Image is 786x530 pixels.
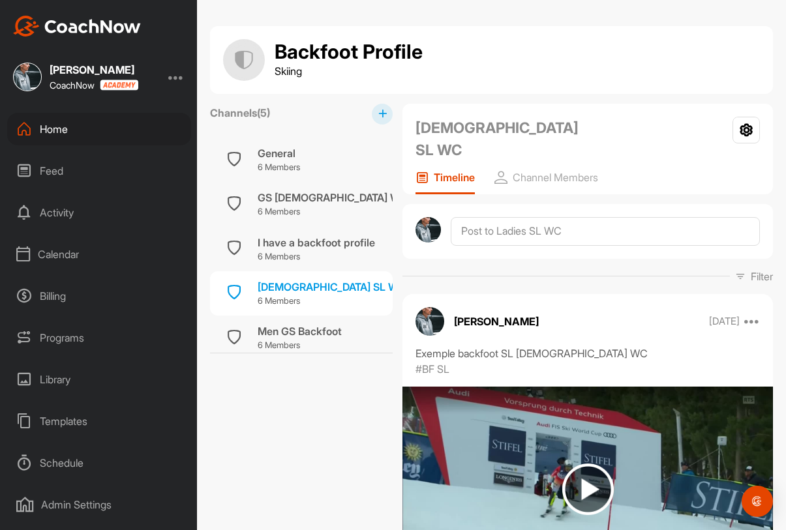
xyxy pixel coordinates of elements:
[751,269,773,284] p: Filter
[7,405,191,437] div: Templates
[7,363,191,396] div: Library
[742,486,773,517] div: Open Intercom Messenger
[258,295,406,308] p: 6 Members
[100,80,138,91] img: CoachNow acadmey
[434,171,475,184] p: Timeline
[454,314,539,329] p: [PERSON_NAME]
[709,315,740,328] p: [DATE]
[258,279,406,295] div: [DEMOGRAPHIC_DATA] SL WC
[7,155,191,187] div: Feed
[258,323,342,339] div: Men GS Backfoot
[275,41,423,63] h1: Backfoot Profile
[7,447,191,479] div: Schedule
[258,250,375,263] p: 6 Members
[258,161,300,174] p: 6 Members
[13,63,42,91] img: square_d3c6f7af76e2bfdd576d1e7f520099fd.jpg
[7,196,191,229] div: Activity
[7,488,191,521] div: Admin Settings
[562,464,614,515] img: play
[7,280,191,312] div: Billing
[7,321,191,354] div: Programs
[513,171,598,184] p: Channel Members
[258,339,342,352] p: 6 Members
[50,80,138,91] div: CoachNow
[223,39,265,81] img: group
[258,190,408,205] div: GS [DEMOGRAPHIC_DATA] WC
[50,65,138,75] div: [PERSON_NAME]
[416,361,449,377] p: #BF SL
[416,117,592,161] h2: [DEMOGRAPHIC_DATA] SL WC
[416,217,441,243] img: avatar
[258,205,408,218] p: 6 Members
[258,145,300,161] div: General
[210,105,270,121] label: Channels ( 5 )
[416,307,444,336] img: avatar
[7,238,191,271] div: Calendar
[275,63,423,79] p: Skiing
[13,16,141,37] img: CoachNow
[416,346,760,361] div: Exemple backfoot SL [DEMOGRAPHIC_DATA] WC
[258,235,375,250] div: I have a backfoot profile
[7,113,191,145] div: Home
